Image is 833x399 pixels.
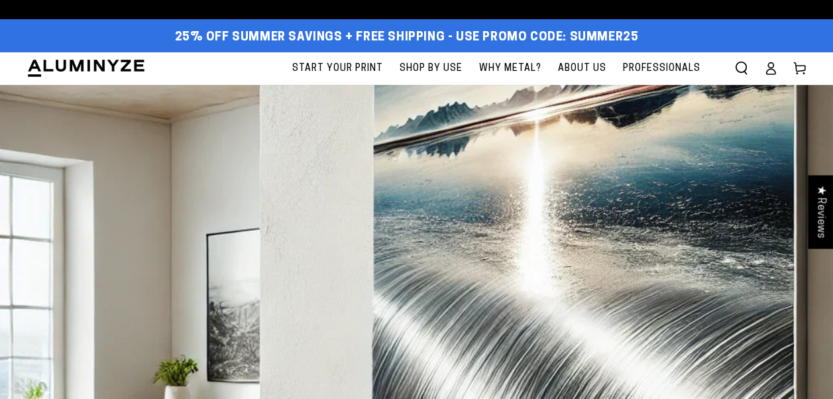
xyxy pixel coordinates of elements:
[551,52,613,85] a: About Us
[472,52,548,85] a: Why Metal?
[558,60,606,77] span: About Us
[623,60,700,77] span: Professionals
[292,60,383,77] span: Start Your Print
[808,175,833,249] div: Click to open Judge.me floating reviews tab
[727,54,756,83] summary: Search our site
[175,30,639,45] span: 25% off Summer Savings + Free Shipping - Use Promo Code: SUMMER25
[616,52,707,85] a: Professionals
[400,60,463,77] span: Shop By Use
[393,52,469,85] a: Shop By Use
[286,52,390,85] a: Start Your Print
[479,60,541,77] span: Why Metal?
[27,58,146,78] img: Aluminyze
